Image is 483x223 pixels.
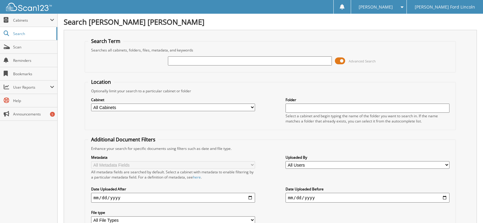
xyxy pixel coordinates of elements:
span: Bookmarks [13,71,54,76]
span: [PERSON_NAME] Ford Lincoln [415,5,475,9]
label: Cabinet [91,97,255,102]
label: Metadata [91,155,255,160]
label: File type [91,210,255,215]
h1: Search [PERSON_NAME] [PERSON_NAME] [64,17,477,27]
span: Announcements [13,111,54,117]
span: Search [13,31,53,36]
div: All metadata fields are searched by default. Select a cabinet with metadata to enable filtering b... [91,169,255,180]
label: Uploaded By [286,155,449,160]
div: Optionally limit your search to a particular cabinet or folder [88,88,453,94]
input: start [91,193,255,203]
span: [PERSON_NAME] [359,5,393,9]
img: scan123-logo-white.svg [6,3,52,11]
div: Enhance your search for specific documents using filters such as date and file type. [88,146,453,151]
label: Date Uploaded Before [286,186,449,192]
span: User Reports [13,85,50,90]
legend: Additional Document Filters [88,136,158,143]
label: Date Uploaded After [91,186,255,192]
span: Scan [13,44,54,50]
span: Cabinets [13,18,50,23]
legend: Location [88,79,114,85]
input: end [286,193,449,203]
legend: Search Term [88,38,123,44]
div: Select a cabinet and begin typing the name of the folder you want to search in. If the name match... [286,113,449,124]
span: Reminders [13,58,54,63]
a: here [193,175,201,180]
div: Searches all cabinets, folders, files, metadata, and keywords [88,48,453,53]
div: 5 [50,112,55,117]
label: Folder [286,97,449,102]
span: Advanced Search [349,59,376,63]
span: Help [13,98,54,103]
